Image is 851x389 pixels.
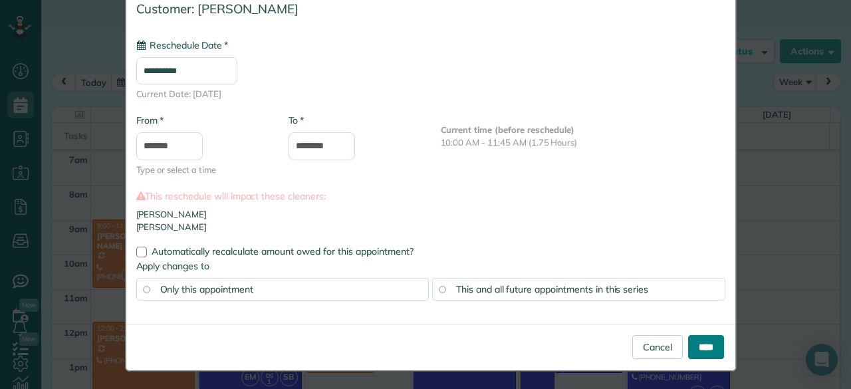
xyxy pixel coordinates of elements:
[441,124,575,135] b: Current time (before reschedule)
[136,190,725,203] label: This reschedule will impact these cleaners:
[136,221,725,233] li: [PERSON_NAME]
[136,88,725,100] span: Current Date: [DATE]
[136,39,228,52] label: Reschedule Date
[136,114,164,127] label: From
[136,2,725,16] h4: Customer: [PERSON_NAME]
[439,286,445,293] input: This and all future appointments in this series
[136,208,725,221] li: [PERSON_NAME]
[160,283,253,295] span: Only this appointment
[152,245,414,257] span: Automatically recalculate amount owed for this appointment?
[632,335,683,359] a: Cancel
[441,136,725,149] p: 10:00 AM - 11:45 AM (1.75 Hours)
[136,259,725,273] label: Apply changes to
[456,283,648,295] span: This and all future appointments in this series
[289,114,304,127] label: To
[136,164,269,176] span: Type or select a time
[143,286,150,293] input: Only this appointment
